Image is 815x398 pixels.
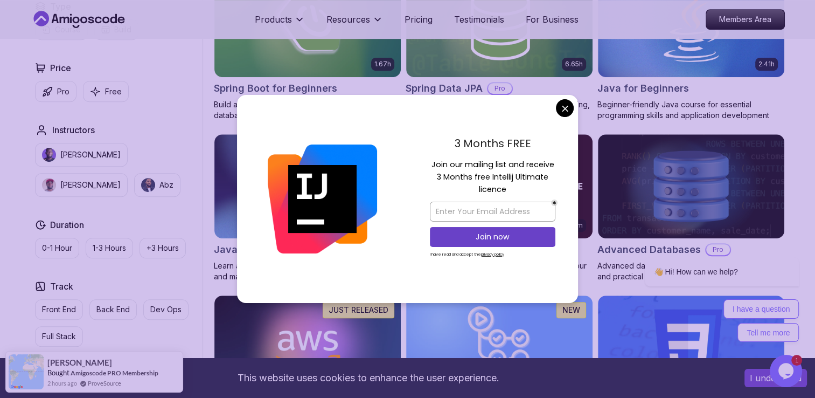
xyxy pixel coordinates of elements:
p: Back End [96,304,130,315]
h2: Duration [50,218,84,231]
h2: Spring Data JPA [406,81,483,96]
p: Members Area [706,10,784,29]
h2: Price [50,61,71,74]
button: Front End [35,299,83,320]
p: [PERSON_NAME] [60,149,121,160]
a: ProveSource [88,379,121,388]
button: instructor imgAbz [134,173,180,197]
iframe: chat widget [770,355,804,387]
div: This website uses cookies to enhance the user experience. [8,366,728,390]
h2: Track [50,280,73,293]
button: instructor img[PERSON_NAME] [35,173,128,197]
p: 2.41h [758,60,775,68]
p: Free [105,86,122,97]
span: [PERSON_NAME] [47,358,112,367]
img: instructor img [141,178,155,192]
img: provesource social proof notification image [9,354,44,389]
p: Pro [57,86,69,97]
p: Pro [488,83,512,94]
img: instructor img [42,148,56,162]
button: Back End [89,299,137,320]
a: Testimonials [454,13,504,26]
button: instructor img[PERSON_NAME] [35,143,128,167]
button: Accept cookies [744,369,807,387]
img: instructor img [42,178,56,192]
p: JUST RELEASED [329,305,388,315]
a: Advanced Databases cardAdvanced DatabasesProAdvanced database management with SQL, integrity, and... [597,134,785,283]
p: Dev Ops [150,304,182,315]
p: NEW [562,305,580,315]
button: +3 Hours [140,238,186,258]
p: Build a CRUD API with Spring Boot and PostgreSQL database using Spring Data JPA and Spring AI [214,99,401,121]
p: Beginner-friendly Java course for essential programming skills and application development [597,99,785,121]
p: [PERSON_NAME] [60,180,121,190]
p: 0-1 Hour [42,243,72,253]
h2: Java for Beginners [597,81,689,96]
h2: Instructors [52,123,95,136]
a: Java for Developers card9.18hJava for DevelopersProLearn advanced Java concepts to build scalable... [214,134,401,283]
h2: Spring Boot for Beginners [214,81,337,96]
p: Products [255,13,292,26]
button: Full Stack [35,326,83,347]
a: Pricing [405,13,433,26]
p: Resources [326,13,370,26]
img: Advanced Databases card [598,134,784,239]
button: 1-3 Hours [86,238,133,258]
button: Pro [35,81,76,102]
p: +3 Hours [147,243,179,253]
button: Free [83,81,129,102]
p: Abz [159,180,173,190]
button: Products [255,13,305,35]
p: Learn advanced Java concepts to build scalable and maintainable applications. [214,260,401,282]
h2: Java for Developers [214,242,311,257]
button: 0-1 Hour [35,238,79,258]
iframe: chat widget [610,173,804,349]
h2: Advanced Databases [597,242,701,257]
p: 1.67h [374,60,391,68]
button: Resources [326,13,383,35]
a: For Business [526,13,579,26]
a: Amigoscode PRO Membership [71,369,158,377]
p: Full Stack [42,331,76,342]
p: 1-3 Hours [93,243,126,253]
span: 2 hours ago [47,379,77,388]
p: Advanced database management with SQL, integrity, and practical applications [597,260,785,282]
img: Java for Developers card [214,134,401,239]
p: 6.65h [565,60,583,68]
button: Dev Ops [143,299,189,320]
a: Members Area [706,9,785,30]
p: Front End [42,304,76,315]
span: Bought [47,368,69,377]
